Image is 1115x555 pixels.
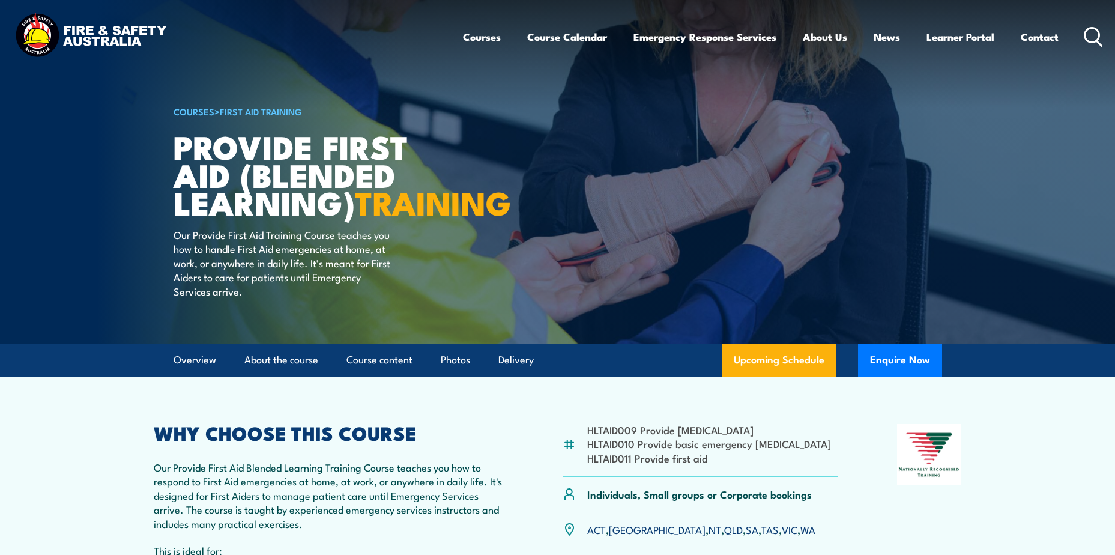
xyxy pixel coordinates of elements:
p: Our Provide First Aid Training Course teaches you how to handle First Aid emergencies at home, at... [174,228,393,298]
li: HLTAID011 Provide first aid [587,451,831,465]
p: Our Provide First Aid Blended Learning Training Course teaches you how to respond to First Aid em... [154,460,504,530]
h2: WHY CHOOSE THIS COURSE [154,424,504,441]
h1: Provide First Aid (Blended Learning) [174,132,470,216]
strong: TRAINING [355,177,511,226]
a: Photos [441,344,470,376]
a: Overview [174,344,216,376]
a: Emergency Response Services [633,21,776,53]
a: Course content [346,344,412,376]
a: ACT [587,522,606,536]
a: NT [709,522,721,536]
a: About the course [244,344,318,376]
a: COURSES [174,105,214,118]
a: SA [746,522,758,536]
a: Course Calendar [527,21,607,53]
a: About Us [803,21,847,53]
a: Contact [1021,21,1059,53]
li: HLTAID009 Provide [MEDICAL_DATA] [587,423,831,437]
a: Learner Portal [926,21,994,53]
p: , , , , , , , [587,523,815,536]
a: TAS [761,522,779,536]
a: QLD [724,522,743,536]
a: News [874,21,900,53]
a: First Aid Training [220,105,302,118]
button: Enquire Now [858,344,942,377]
img: Nationally Recognised Training logo. [897,424,962,485]
a: Courses [463,21,501,53]
a: VIC [782,522,797,536]
a: Upcoming Schedule [722,344,836,377]
a: [GEOGRAPHIC_DATA] [609,522,706,536]
a: Delivery [498,344,534,376]
li: HLTAID010 Provide basic emergency [MEDICAL_DATA] [587,437,831,450]
p: Individuals, Small groups or Corporate bookings [587,487,812,501]
h6: > [174,104,470,118]
a: WA [800,522,815,536]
